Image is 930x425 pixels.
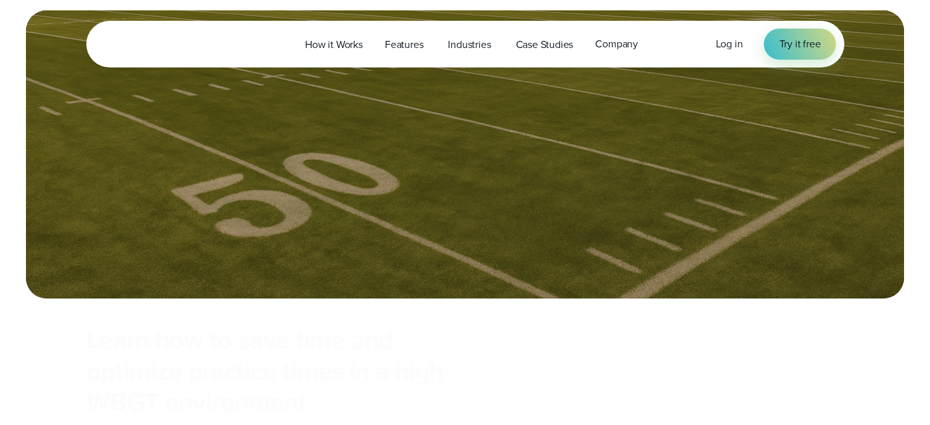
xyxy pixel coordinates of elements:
a: Try it free [764,29,837,60]
span: Case Studies [516,37,574,53]
span: Industries [448,37,491,53]
span: Log in [716,36,743,51]
a: Case Studies [505,31,585,58]
span: Company [595,36,638,52]
span: How it Works [305,37,363,53]
span: Features [385,37,424,53]
span: Try it free [779,36,821,52]
a: Log in [716,36,743,52]
a: How it Works [294,31,374,58]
